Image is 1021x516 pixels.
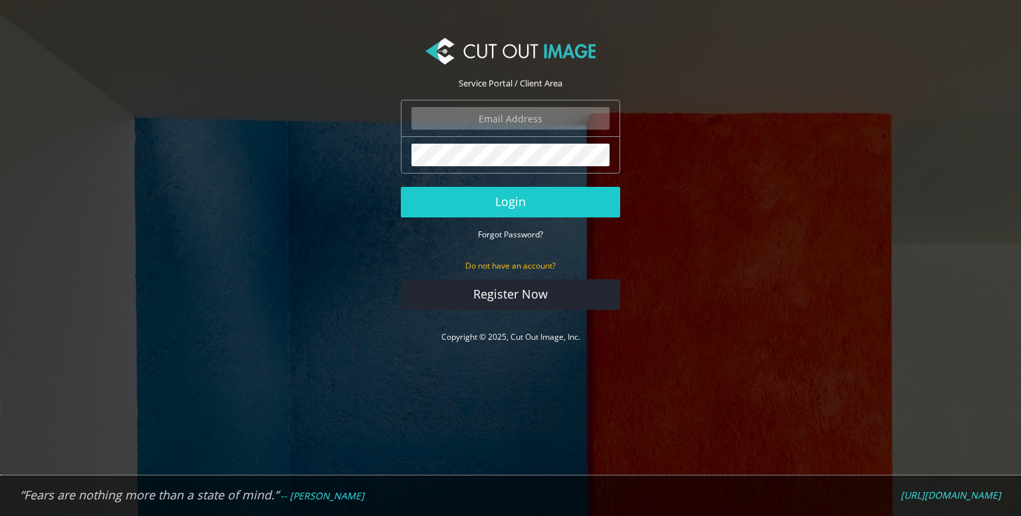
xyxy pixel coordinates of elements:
[281,489,364,502] em: -- [PERSON_NAME]
[901,489,1001,501] em: [URL][DOMAIN_NAME]
[441,331,580,342] a: Copyright © 2025, Cut Out Image, Inc.
[425,38,596,64] img: Cut Out Image
[465,260,556,271] small: Do not have an account?
[401,279,620,310] a: Register Now
[411,107,610,130] input: Email Address
[478,229,543,240] small: Forgot Password?
[20,487,279,503] em: “Fears are nothing more than a state of mind.”
[901,489,1001,501] a: [URL][DOMAIN_NAME]
[459,77,562,89] span: Service Portal / Client Area
[478,228,543,240] a: Forgot Password?
[401,187,620,217] button: Login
